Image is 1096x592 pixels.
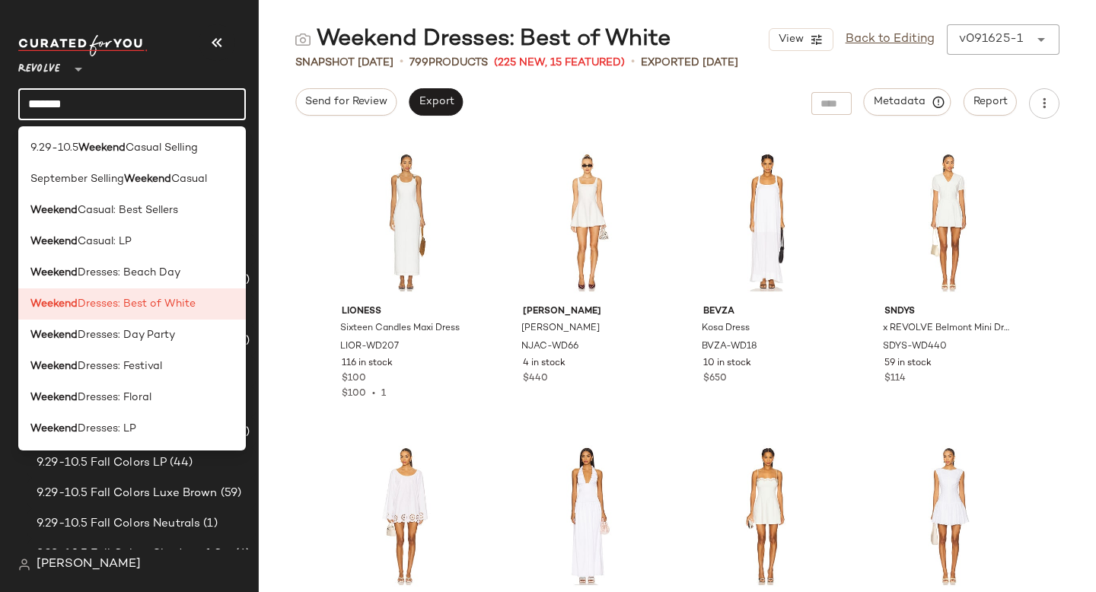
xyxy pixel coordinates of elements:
span: $100 [342,389,366,399]
span: • [366,389,381,399]
span: View [777,33,803,46]
span: $100 [342,372,366,386]
span: (59) [218,485,242,502]
span: (6) [232,546,250,563]
span: • [400,53,403,72]
div: Products [409,55,488,71]
span: 9.29-10.5 Fall Colors Shades of Green [37,546,232,563]
span: 59 in stock [884,357,932,371]
img: svg%3e [295,32,311,47]
span: Kosa Dress [702,322,750,336]
span: [PERSON_NAME] [523,305,652,319]
b: Weekend [124,171,171,187]
div: v091625-1 [959,30,1023,49]
b: Weekend [30,234,78,250]
span: BVZA-WD18 [702,340,757,354]
span: $114 [884,372,906,386]
span: Dresses: LP [78,421,136,437]
span: (225 New, 15 Featured) [494,55,625,71]
span: 9.29-10.5 Fall Colors Neutrals [37,515,200,533]
img: cfy_white_logo.C9jOOHJF.svg [18,35,148,56]
span: Revolve [18,52,60,79]
span: 4 in stock [523,357,566,371]
span: (44) [167,454,193,472]
span: Casual: Best Sellers [78,202,178,218]
span: Dresses: Best of White [78,296,196,312]
span: 799 [409,57,429,68]
span: 9.29-10.5 [30,140,78,156]
button: Report [964,88,1017,116]
span: x REVOLVE Belmont Mini Dress [883,322,1012,336]
span: Dresses: Festival [78,358,162,374]
b: Weekend [30,390,78,406]
img: LIOR-WD207_V1.jpg [330,145,483,299]
div: Weekend Dresses: Best of White [295,24,671,55]
button: Export [409,88,463,116]
span: [PERSON_NAME] [37,555,141,574]
a: Back to Editing [846,30,935,49]
b: Weekend [30,202,78,218]
span: NJAC-WD66 [521,340,578,354]
span: 9.29-10.5 Fall Colors LP [37,454,167,472]
span: SNDYS [884,305,1013,319]
p: Exported [DATE] [641,55,738,71]
span: Bevza [703,305,832,319]
span: $650 [703,372,727,386]
span: LIOR-WD207 [340,340,399,354]
span: • [631,53,635,72]
span: Metadata [873,95,942,109]
b: Weekend [30,296,78,312]
span: SDYS-WD440 [883,340,947,354]
span: Dresses: Day Party [78,327,175,343]
span: 9.29-10.5 Fall Colors Luxe Brown [37,485,218,502]
span: Casual Selling [126,140,198,156]
img: BVZA-WD18_V1.jpg [691,145,844,299]
button: View [769,28,833,51]
b: Weekend [30,421,78,437]
span: [PERSON_NAME] [521,322,600,336]
b: Weekend [30,327,78,343]
span: $440 [523,372,548,386]
b: Weekend [78,140,126,156]
img: svg%3e [18,559,30,571]
span: Snapshot [DATE] [295,55,393,71]
img: SDYS-WD440_V1.jpg [872,145,1025,299]
span: Report [973,96,1008,108]
button: Send for Review [295,88,397,116]
span: Dresses: Beach Day [78,265,180,281]
span: LIONESS [342,305,470,319]
span: September Selling [30,171,124,187]
span: Export [418,96,454,108]
span: (1) [200,515,217,533]
img: NJAC-WD66_V1.jpg [511,145,664,299]
span: 10 in stock [703,357,751,371]
span: Casual: LP [78,234,132,250]
span: 116 in stock [342,357,393,371]
button: Metadata [864,88,951,116]
b: Weekend [30,358,78,374]
span: Sixteen Candles Maxi Dress [340,322,460,336]
span: 1 [381,389,386,399]
span: Dresses: Floral [78,390,151,406]
span: Send for Review [304,96,387,108]
b: Weekend [30,265,78,281]
span: Casual [171,171,207,187]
